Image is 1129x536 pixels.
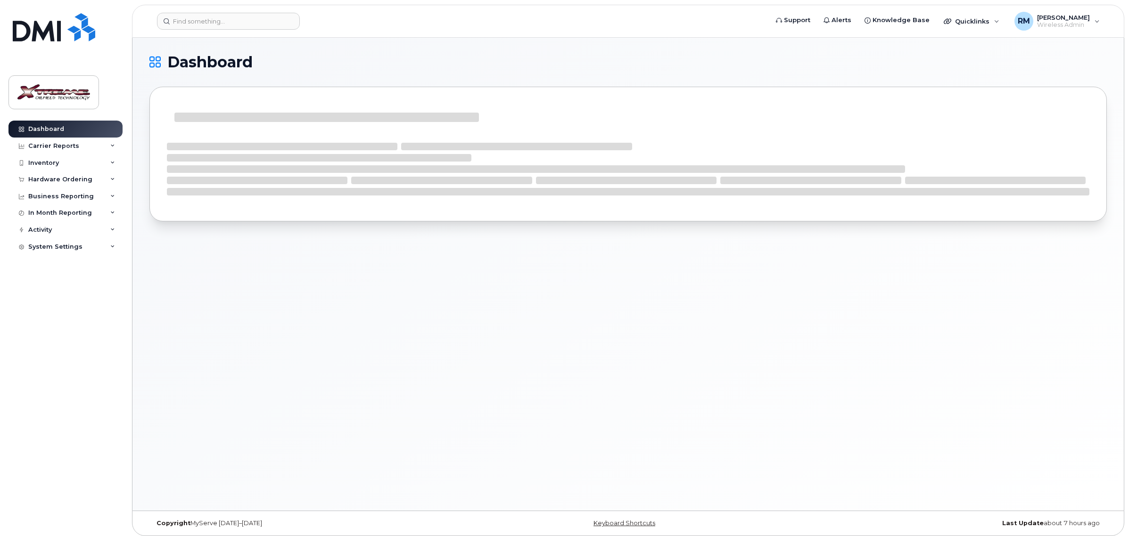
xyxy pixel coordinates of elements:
span: Dashboard [167,55,253,69]
div: MyServe [DATE]–[DATE] [149,520,469,527]
div: about 7 hours ago [788,520,1107,527]
strong: Copyright [157,520,190,527]
strong: Last Update [1002,520,1044,527]
a: Keyboard Shortcuts [593,520,655,527]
